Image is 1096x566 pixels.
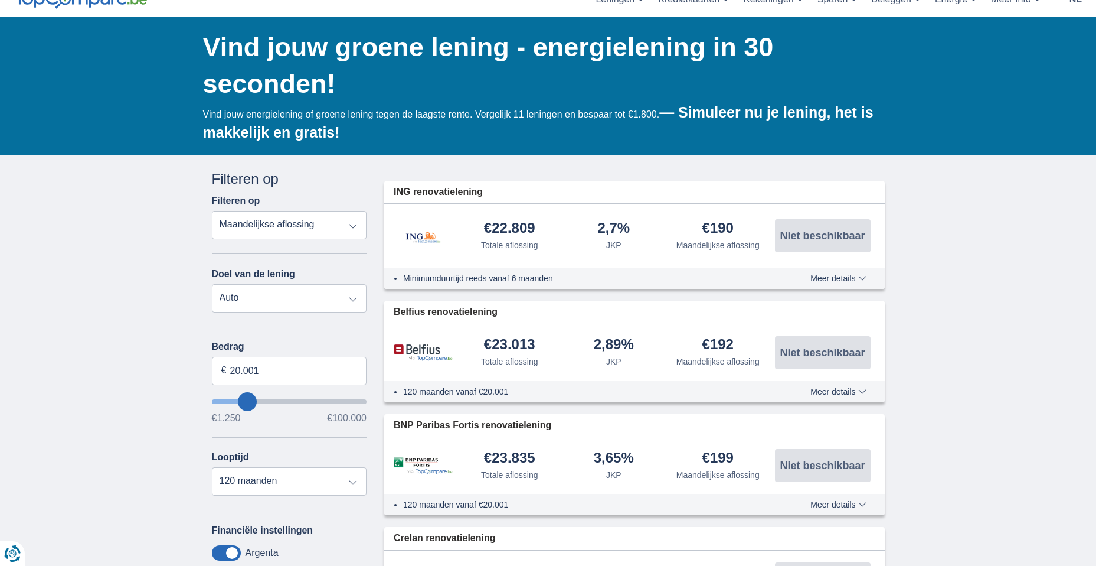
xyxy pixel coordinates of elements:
span: Belfius renovatielening [394,305,498,319]
div: €23.835 [484,451,535,467]
div: €199 [702,451,734,467]
img: product.pl.alt BNP Paribas Fortis [394,457,453,474]
div: Vind jouw energielening of groene lening tegen de laagste rente. Vergelijk 11 leningen en bespaar... [203,102,885,142]
li: Minimumduurtijd reeds vanaf 6 maanden [403,272,767,284]
span: €100.000 [327,414,367,423]
li: 120 maanden vanaf €20.001 [403,499,767,510]
input: wantToBorrow [212,399,367,404]
span: €1.250 [212,414,241,423]
button: Niet beschikbaar [775,336,871,369]
div: Totale aflossing [481,356,538,367]
div: JKP [606,469,621,481]
div: JKP [606,239,621,251]
div: €23.013 [484,337,535,353]
div: 3,65% [594,451,634,467]
div: Maandelijkse aflossing [676,469,760,481]
img: product.pl.alt Belfius [394,344,453,361]
button: Meer details [801,500,875,509]
div: €192 [702,337,734,353]
label: Filteren op [212,196,260,206]
b: — Simuleer nu je lening, het is makkelijk en gratis! [203,104,873,141]
div: Filteren op [212,169,367,189]
span: ING renovatielening [394,186,483,199]
span: Meer details [810,500,866,509]
div: Totale aflossing [481,469,538,481]
div: Maandelijkse aflossing [676,239,760,251]
h1: Vind jouw groene lening - energielening in 30 seconden! [203,29,885,102]
span: Niet beschikbaar [780,347,865,358]
span: Niet beschikbaar [780,230,865,241]
div: 2,89% [594,337,634,353]
span: € [221,364,227,378]
button: Meer details [801,274,875,283]
label: Doel van de lening [212,269,295,279]
button: Niet beschikbaar [775,449,871,482]
div: €22.809 [484,221,535,237]
label: Looptijd [212,452,249,463]
span: Meer details [810,274,866,282]
div: 2,7% [597,221,630,237]
button: Meer details [801,387,875,396]
div: Totale aflossing [481,239,538,251]
button: Niet beschikbaar [775,219,871,252]
label: Bedrag [212,341,367,352]
span: Crelan renovatielening [394,532,496,545]
span: Niet beschikbaar [780,460,865,471]
span: BNP Paribas Fortis renovatielening [394,419,551,432]
li: 120 maanden vanaf €20.001 [403,386,767,398]
label: Financiële instellingen [212,525,313,536]
img: product.pl.alt ING [394,216,453,255]
span: Meer details [810,388,866,396]
div: Maandelijkse aflossing [676,356,760,367]
div: €190 [702,221,734,237]
label: Argenta [246,548,279,558]
div: JKP [606,356,621,367]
